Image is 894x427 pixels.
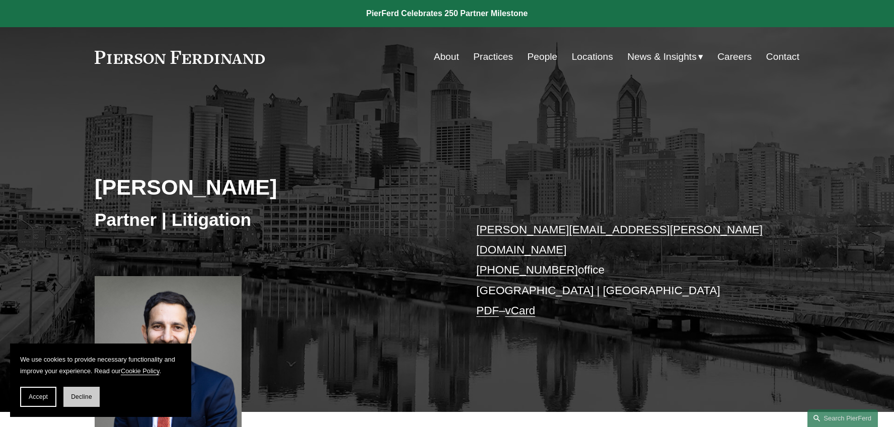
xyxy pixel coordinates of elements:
[717,47,752,66] a: Careers
[434,47,459,66] a: About
[766,47,799,66] a: Contact
[505,304,536,317] a: vCard
[572,47,613,66] a: Locations
[528,47,558,66] a: People
[71,393,92,400] span: Decline
[476,304,499,317] a: PDF
[63,387,100,407] button: Decline
[627,47,703,66] a: folder dropdown
[473,47,513,66] a: Practices
[20,354,181,377] p: We use cookies to provide necessary functionality and improve your experience. Read our .
[10,344,191,417] section: Cookie banner
[476,220,770,321] p: office [GEOGRAPHIC_DATA] | [GEOGRAPHIC_DATA] –
[95,209,447,231] h3: Partner | Litigation
[627,48,697,66] span: News & Insights
[20,387,56,407] button: Accept
[29,393,48,400] span: Accept
[807,409,878,427] a: Search this site
[476,264,578,276] a: [PHONE_NUMBER]
[121,367,160,375] a: Cookie Policy
[476,223,763,256] a: [PERSON_NAME][EMAIL_ADDRESS][PERSON_NAME][DOMAIN_NAME]
[95,174,447,200] h2: [PERSON_NAME]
